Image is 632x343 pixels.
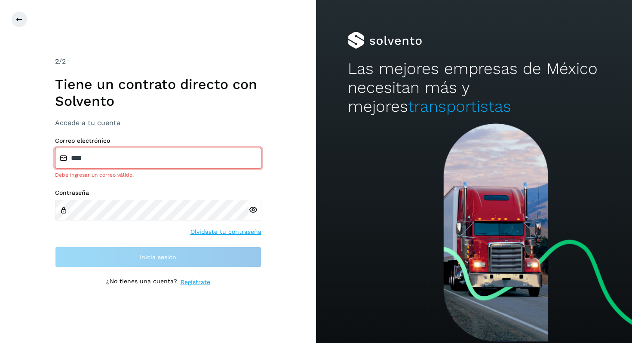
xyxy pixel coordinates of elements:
h3: Accede a tu cuenta [55,119,261,127]
h1: Tiene un contrato directo con Solvento [55,76,261,109]
a: Regístrate [181,278,210,287]
p: ¿No tienes una cuenta? [106,278,177,287]
span: transportistas [408,97,511,116]
div: Debe ingresar un correo válido. [55,171,261,179]
span: Inicia sesión [140,254,176,260]
a: Olvidaste tu contraseña [190,227,261,236]
label: Correo electrónico [55,137,261,144]
label: Contraseña [55,189,261,196]
h2: Las mejores empresas de México necesitan más y mejores [348,59,601,116]
div: /2 [55,56,261,67]
button: Inicia sesión [55,247,261,267]
span: 2 [55,57,59,65]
